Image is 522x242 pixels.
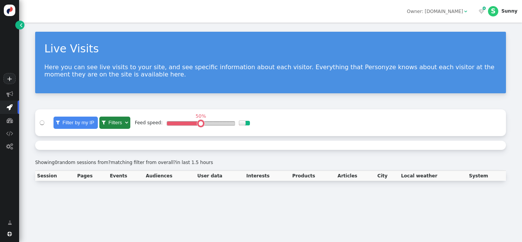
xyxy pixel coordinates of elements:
[464,9,467,14] span: 
[483,6,486,11] span: 
[99,117,130,129] a:  Filters 
[135,119,163,126] div: Feed speed:
[125,120,128,125] span: 
[15,21,24,29] a: 
[6,117,13,123] span: 
[6,143,13,149] span: 
[336,171,375,181] th: Articles
[75,171,108,181] th: Pages
[6,104,13,110] span: 
[8,219,12,226] span: 
[35,159,506,166] div: Showing random sessions from matching filter from overall in last 1.5 hours
[194,114,208,119] div: 50%
[467,171,506,181] th: System
[501,8,517,14] div: Sunny
[55,160,58,165] span: 0
[35,171,75,181] th: Session
[7,232,12,236] span: 
[20,22,22,29] span: 
[56,120,60,125] span: 
[61,120,96,125] span: Filter by my IP
[107,120,123,125] span: Filters
[407,8,463,15] div: Owner: [DOMAIN_NAME]
[108,160,110,165] span: ?
[4,5,15,16] img: logo-icon.svg
[478,8,486,15] a:  
[290,171,336,181] th: Products
[44,63,497,78] p: Here you can see live visits to your site, and see specific information about each visitor. Every...
[6,130,13,136] span: 
[144,171,196,181] th: Audiences
[102,120,105,125] span: 
[479,9,484,14] span: 
[195,171,244,181] th: User data
[44,41,497,57] div: Live Visits
[6,91,13,97] span: 
[376,171,399,181] th: City
[399,171,467,181] th: Local weather
[53,117,98,129] a:  Filter by my IP
[3,73,15,84] a: +
[3,217,16,229] a: 
[488,6,498,16] div: S
[108,171,144,181] th: Events
[244,171,290,181] th: Interests
[173,160,176,165] span: ?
